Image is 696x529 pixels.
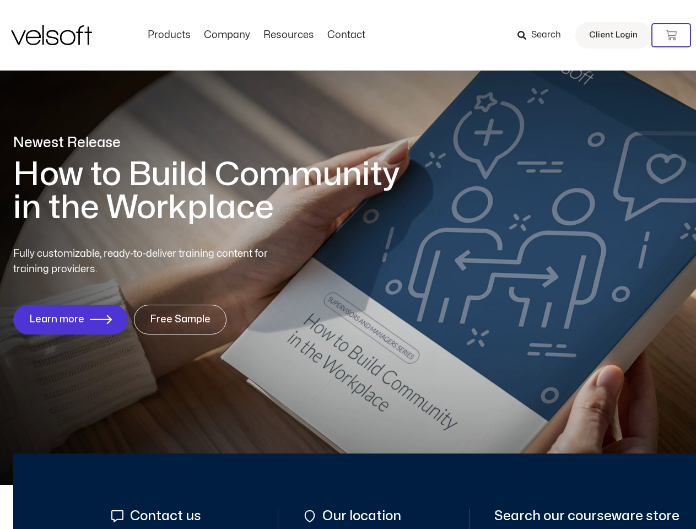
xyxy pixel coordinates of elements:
[575,22,651,48] a: Client Login
[517,26,569,45] a: Search
[531,28,561,42] span: Search
[141,29,372,41] nav: Menu
[13,158,416,224] h1: How to Build Community in the Workplace
[13,305,128,334] a: Learn more
[13,133,416,153] p: Newest Release
[257,29,321,41] a: ResourcesMenu Toggle
[321,29,372,41] a: ContactMenu Toggle
[134,305,226,334] a: Free Sample
[320,509,401,523] span: Our location
[589,28,638,42] span: Client Login
[29,314,84,325] span: Learn more
[127,509,201,523] span: Contact us
[13,246,288,277] p: Fully customizable, ready-to-deliver training content for training providers.
[494,509,679,523] span: Search our courseware store
[197,29,257,41] a: CompanyMenu Toggle
[150,314,211,325] span: Free Sample
[11,25,92,45] img: Velsoft Training Materials
[141,29,197,41] a: ProductsMenu Toggle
